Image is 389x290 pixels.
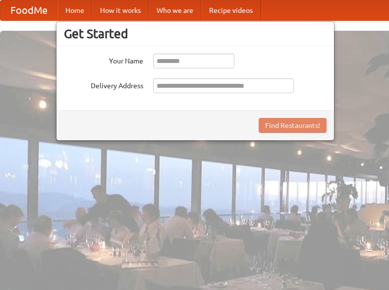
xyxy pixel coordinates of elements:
[64,78,143,91] label: Delivery Address
[64,26,327,41] h3: Get Started
[92,0,149,20] a: How it works
[0,0,57,20] a: FoodMe
[259,118,327,133] button: Find Restaurants!
[149,0,201,20] a: Who we are
[57,0,92,20] a: Home
[201,0,261,20] a: Recipe videos
[64,54,143,66] label: Your Name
